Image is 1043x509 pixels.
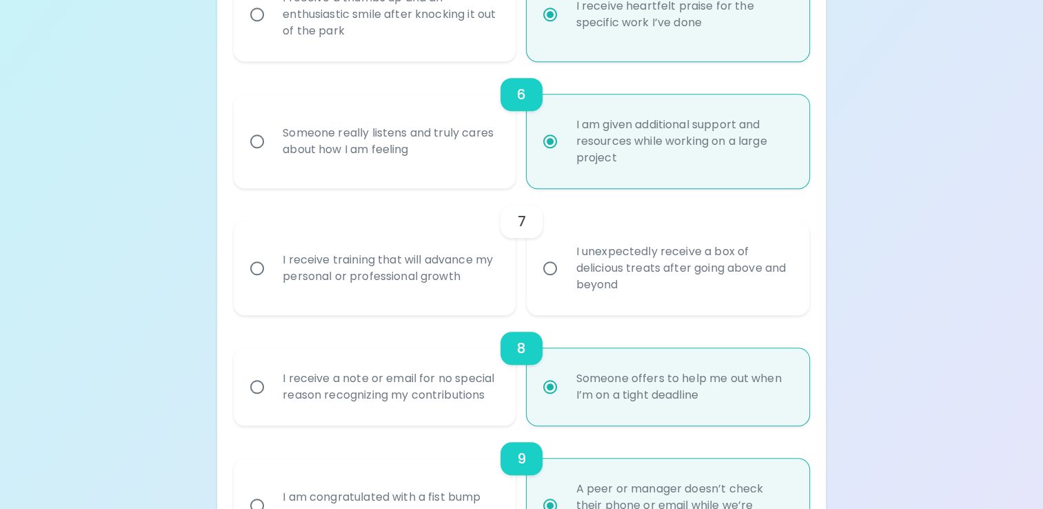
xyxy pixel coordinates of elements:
div: I unexpectedly receive a box of delicious treats after going above and beyond [565,227,801,310]
div: Someone offers to help me out when I’m on a tight deadline [565,354,801,420]
h6: 8 [517,337,526,359]
h6: 9 [517,448,526,470]
div: Someone really listens and truly cares about how I am feeling [272,108,508,174]
div: I receive a note or email for no special reason recognizing my contributions [272,354,508,420]
div: choice-group-check [234,61,809,188]
div: choice-group-check [234,315,809,426]
h6: 6 [517,83,526,106]
div: I receive training that will advance my personal or professional growth [272,235,508,301]
div: I am given additional support and resources while working on a large project [565,100,801,183]
div: choice-group-check [234,188,809,315]
h6: 7 [517,210,525,232]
